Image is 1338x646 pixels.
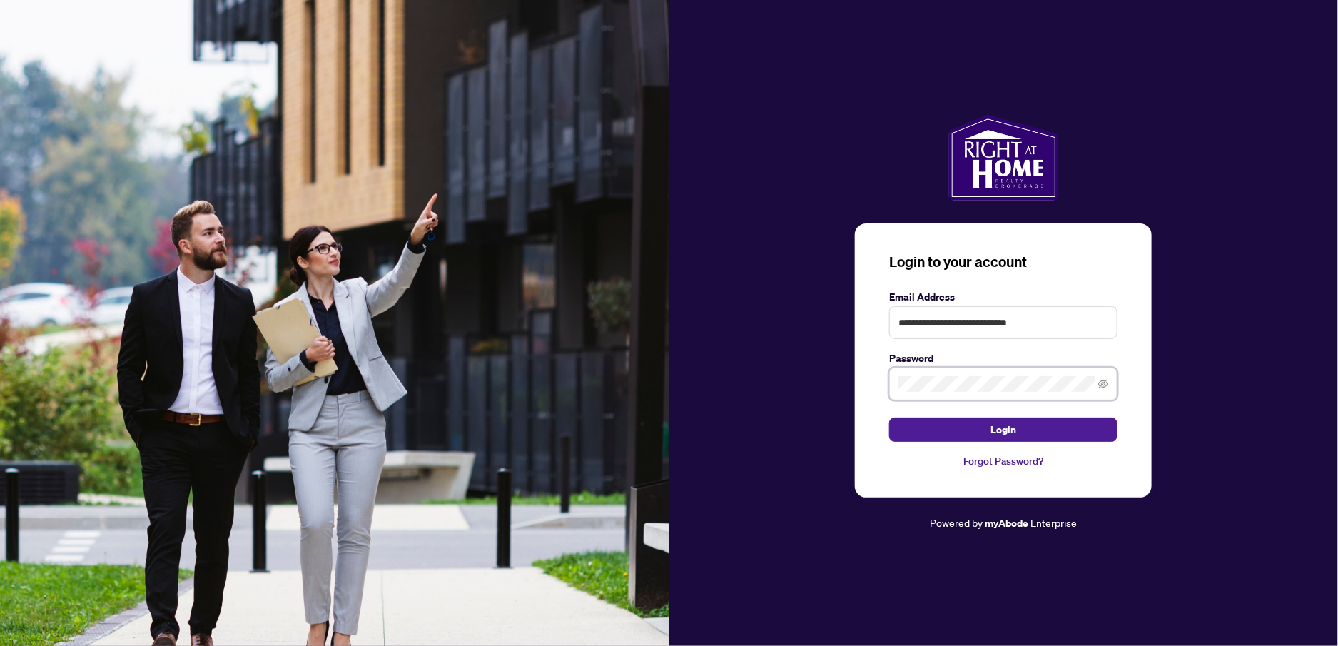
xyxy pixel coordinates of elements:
a: Forgot Password? [889,453,1117,469]
h3: Login to your account [889,252,1117,272]
img: ma-logo [948,115,1059,201]
span: Enterprise [1030,516,1077,529]
span: Login [990,418,1016,441]
a: myAbode [985,515,1028,531]
span: Powered by [930,516,983,529]
button: Login [889,418,1117,442]
span: eye-invisible [1098,379,1108,389]
label: Password [889,350,1117,366]
label: Email Address [889,289,1117,305]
